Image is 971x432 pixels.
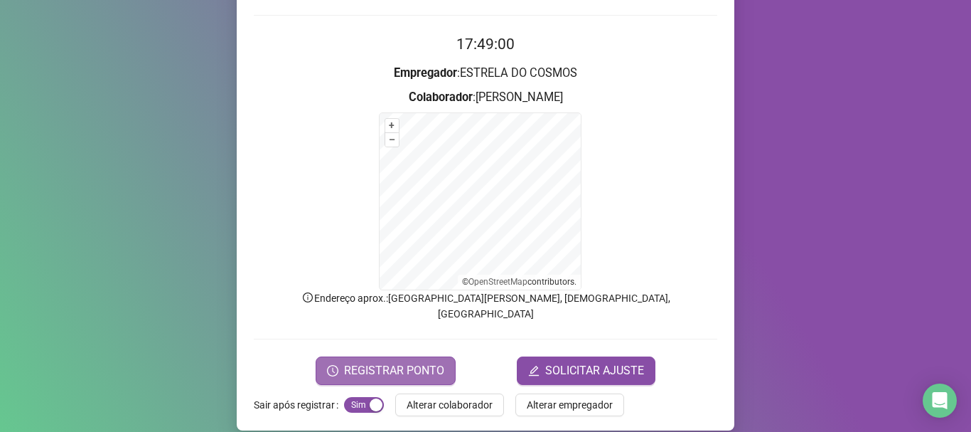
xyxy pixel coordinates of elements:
[409,90,473,104] strong: Colaborador
[528,365,540,376] span: edit
[527,397,613,413] span: Alterar empregador
[301,291,314,304] span: info-circle
[254,64,717,83] h3: : ESTRELA DO COSMOS
[254,290,717,322] p: Endereço aprox. : [GEOGRAPHIC_DATA][PERSON_NAME], [DEMOGRAPHIC_DATA], [GEOGRAPHIC_DATA]
[456,36,515,53] time: 17:49:00
[545,362,644,379] span: SOLICITAR AJUSTE
[395,394,504,416] button: Alterar colaborador
[462,277,576,287] li: © contributors.
[468,277,527,287] a: OpenStreetMap
[385,119,399,132] button: +
[407,397,493,413] span: Alterar colaborador
[316,357,456,385] button: REGISTRAR PONTO
[517,357,655,385] button: editSOLICITAR AJUSTE
[515,394,624,416] button: Alterar empregador
[327,365,338,376] span: clock-circle
[923,384,957,418] div: Open Intercom Messenger
[254,394,344,416] label: Sair após registrar
[394,66,457,80] strong: Empregador
[344,362,444,379] span: REGISTRAR PONTO
[385,133,399,147] button: –
[254,88,717,107] h3: : [PERSON_NAME]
